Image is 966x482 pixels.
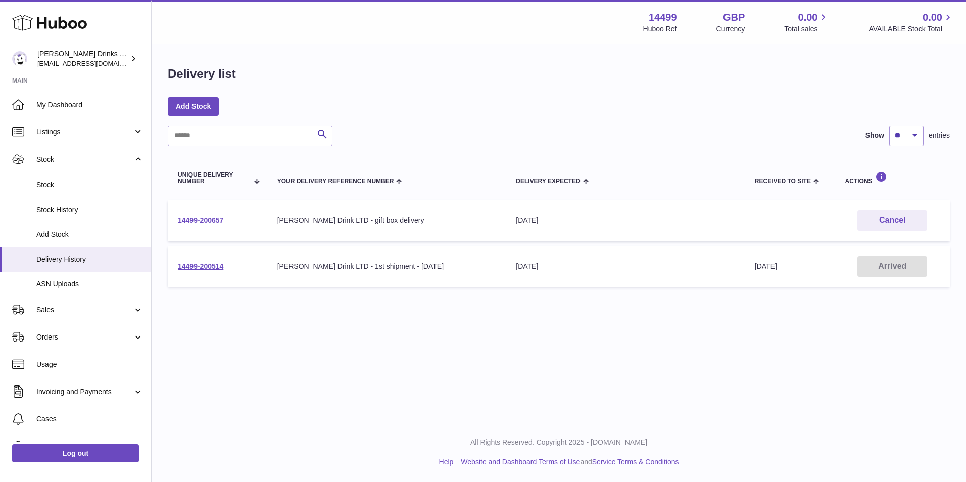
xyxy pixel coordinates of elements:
div: Huboo Ref [643,24,677,34]
span: Add Stock [36,230,143,239]
span: entries [929,131,950,140]
a: 0.00 AVAILABLE Stock Total [868,11,954,34]
h1: Delivery list [168,66,236,82]
span: My Dashboard [36,100,143,110]
span: Listings [36,127,133,137]
a: 0.00 Total sales [784,11,829,34]
span: AVAILABLE Stock Total [868,24,954,34]
div: [PERSON_NAME] Drink LTD - 1st shipment - [DATE] [277,262,496,271]
span: [EMAIL_ADDRESS][DOMAIN_NAME] [37,59,149,67]
button: Cancel [857,210,927,231]
a: Service Terms & Conditions [592,458,679,466]
span: Invoicing and Payments [36,387,133,397]
span: Unique Delivery Number [178,172,248,185]
a: Add Stock [168,97,219,115]
span: Stock [36,155,133,164]
div: Actions [845,171,940,185]
div: [PERSON_NAME] Drink LTD - gift box delivery [277,216,496,225]
span: Stock [36,180,143,190]
p: All Rights Reserved. Copyright 2025 - [DOMAIN_NAME] [160,438,958,447]
div: [DATE] [516,262,735,271]
span: Total sales [784,24,829,34]
span: Received to Site [755,178,811,185]
span: Delivery History [36,255,143,264]
strong: 14499 [649,11,677,24]
span: Usage [36,360,143,369]
span: [DATE] [755,262,777,270]
span: Stock History [36,205,143,215]
img: internalAdmin-14499@internal.huboo.com [12,51,27,66]
div: Currency [716,24,745,34]
label: Show [865,131,884,140]
span: Your Delivery Reference Number [277,178,394,185]
span: 0.00 [798,11,818,24]
span: Cases [36,414,143,424]
strong: GBP [723,11,745,24]
span: ASN Uploads [36,279,143,289]
span: Sales [36,305,133,315]
div: [PERSON_NAME] Drinks LTD (t/a Zooz) [37,49,128,68]
li: and [457,457,679,467]
span: Delivery Expected [516,178,580,185]
span: Orders [36,332,133,342]
a: Website and Dashboard Terms of Use [461,458,580,466]
a: 14499-200514 [178,262,223,270]
a: 14499-200657 [178,216,223,224]
a: Log out [12,444,139,462]
a: Help [439,458,454,466]
div: [DATE] [516,216,735,225]
span: 0.00 [923,11,942,24]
